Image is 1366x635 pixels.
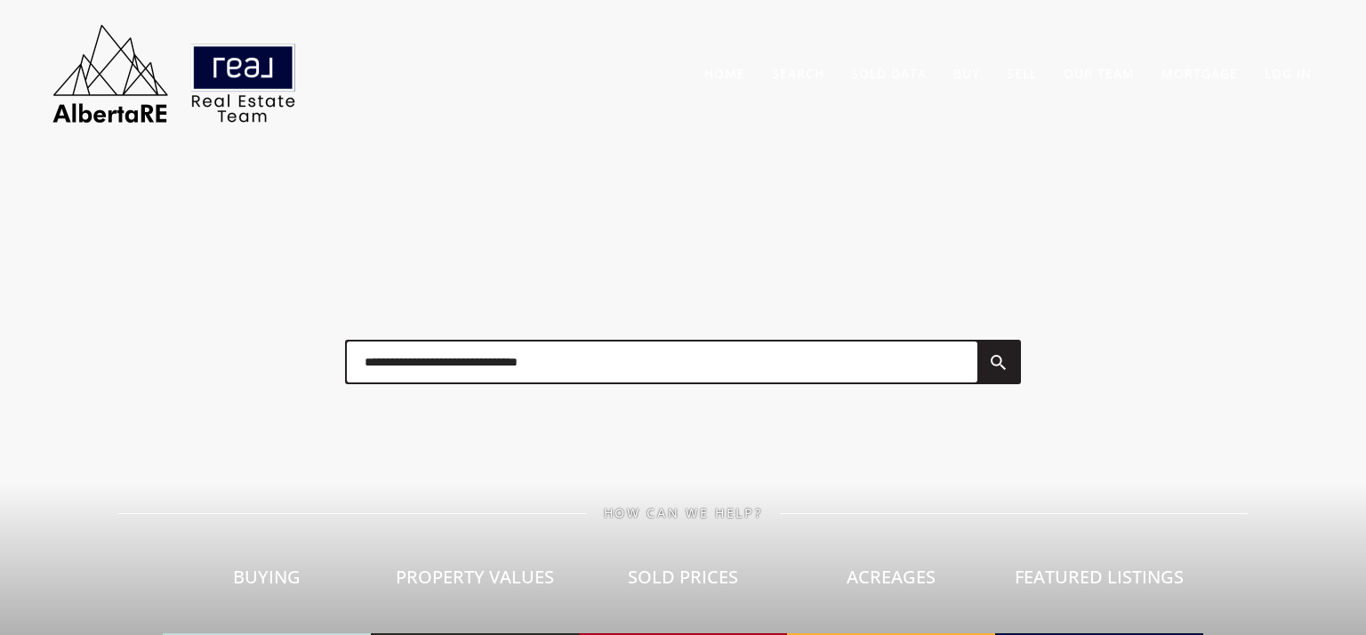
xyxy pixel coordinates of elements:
[851,65,927,82] a: Sold Data
[41,18,308,129] img: AlbertaRE Real Estate Team | Real Broker
[233,565,301,589] span: Buying
[772,65,824,82] a: Search
[1265,65,1312,82] a: Log In
[953,65,980,82] a: Buy
[579,520,787,635] a: Sold Prices
[163,520,371,635] a: Buying
[1161,65,1238,82] a: Mortgage
[847,565,936,589] span: Acreages
[1015,565,1184,589] span: Featured Listings
[628,565,738,589] span: Sold Prices
[995,520,1203,635] a: Featured Listings
[371,520,579,635] a: Property Values
[704,65,745,82] a: Home
[1064,65,1135,82] a: Our Team
[1007,65,1037,82] a: Sell
[396,565,554,589] span: Property Values
[787,520,995,635] a: Acreages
